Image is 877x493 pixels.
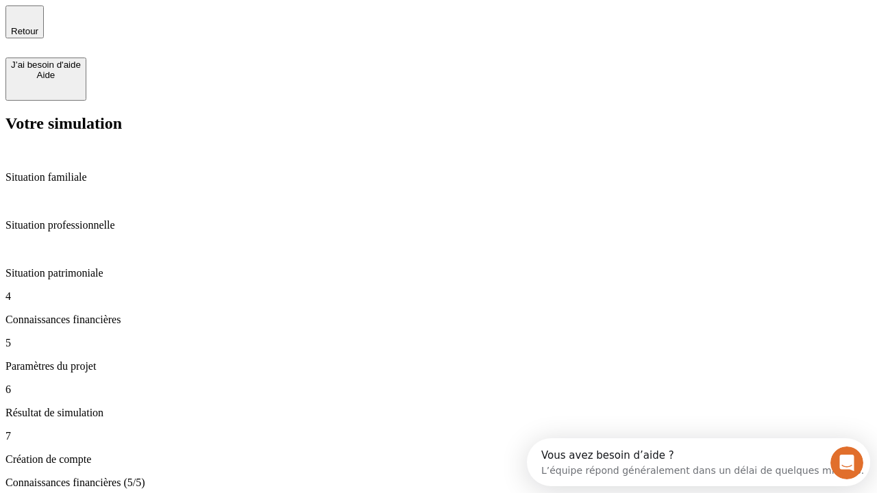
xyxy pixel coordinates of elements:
[5,58,86,101] button: J’ai besoin d'aideAide
[5,337,872,349] p: 5
[830,446,863,479] iframe: Intercom live chat
[5,267,872,279] p: Situation patrimoniale
[14,12,337,23] div: Vous avez besoin d’aide ?
[14,23,337,37] div: L’équipe répond généralement dans un délai de quelques minutes.
[527,438,870,486] iframe: Intercom live chat discovery launcher
[5,5,44,38] button: Retour
[5,407,872,419] p: Résultat de simulation
[5,360,872,372] p: Paramètres du projet
[5,453,872,466] p: Création de compte
[11,70,81,80] div: Aide
[5,430,872,442] p: 7
[5,114,872,133] h2: Votre simulation
[5,219,872,231] p: Situation professionnelle
[5,5,378,43] div: Ouvrir le Messenger Intercom
[5,383,872,396] p: 6
[5,171,872,184] p: Situation familiale
[5,290,872,303] p: 4
[11,26,38,36] span: Retour
[11,60,81,70] div: J’ai besoin d'aide
[5,314,872,326] p: Connaissances financières
[5,477,872,489] p: Connaissances financières (5/5)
